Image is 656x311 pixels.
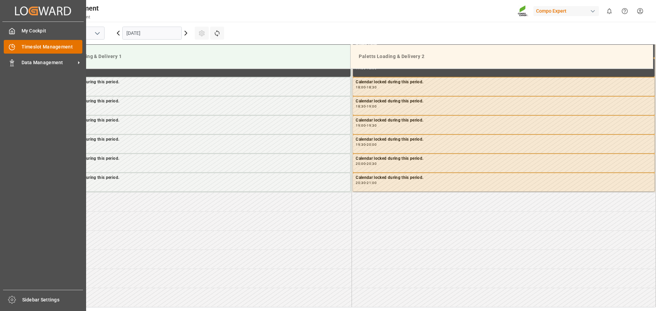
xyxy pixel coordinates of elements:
span: Sidebar Settings [22,296,83,303]
div: - [366,124,367,127]
div: Calendar locked during this period. [52,174,347,181]
div: Calendar locked during this period. [52,155,347,162]
div: 21:00 [367,181,377,184]
div: Calendar locked during this period. [52,79,347,86]
div: 18:30 [356,105,366,108]
div: - [366,181,367,184]
button: show 0 new notifications [602,3,617,19]
div: 20:30 [367,162,377,165]
div: 19:00 [367,105,377,108]
div: Calendar locked during this period. [52,136,347,143]
div: Compo Expert [533,6,599,16]
div: Calendar locked during this period. [52,98,347,105]
a: Timeslot Management [4,40,82,53]
div: Calendar locked during this period. [356,174,652,181]
button: Compo Expert [533,4,602,17]
div: 20:00 [367,143,377,146]
div: Paletts Loading & Delivery 2 [356,50,647,63]
div: 18:00 [356,86,366,89]
div: Calendar locked during this period. [356,155,652,162]
div: Calendar locked during this period. [356,98,652,105]
div: 19:30 [367,124,377,127]
img: Screenshot%202023-09-29%20at%2010.02.21.png_1712312052.png [518,5,529,17]
span: My Cockpit [22,27,83,34]
div: - [366,143,367,146]
div: Calendar locked during this period. [52,117,347,124]
input: DD.MM.YYYY [122,27,182,40]
button: open menu [92,28,102,39]
div: Calendar locked during this period. [356,117,652,124]
div: 19:00 [356,124,366,127]
a: My Cockpit [4,24,82,38]
div: 20:30 [356,181,366,184]
div: Calendar locked during this period. [356,79,652,86]
div: 20:00 [356,162,366,165]
div: - [366,86,367,89]
span: Timeslot Management [22,43,83,51]
button: Help Center [617,3,632,19]
div: 18:30 [367,86,377,89]
span: Data Management [22,59,76,66]
div: Calendar locked during this period. [356,136,652,143]
div: 19:30 [356,143,366,146]
div: - [366,162,367,165]
div: - [366,105,367,108]
div: Paletts Loading & Delivery 1 [53,50,345,63]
